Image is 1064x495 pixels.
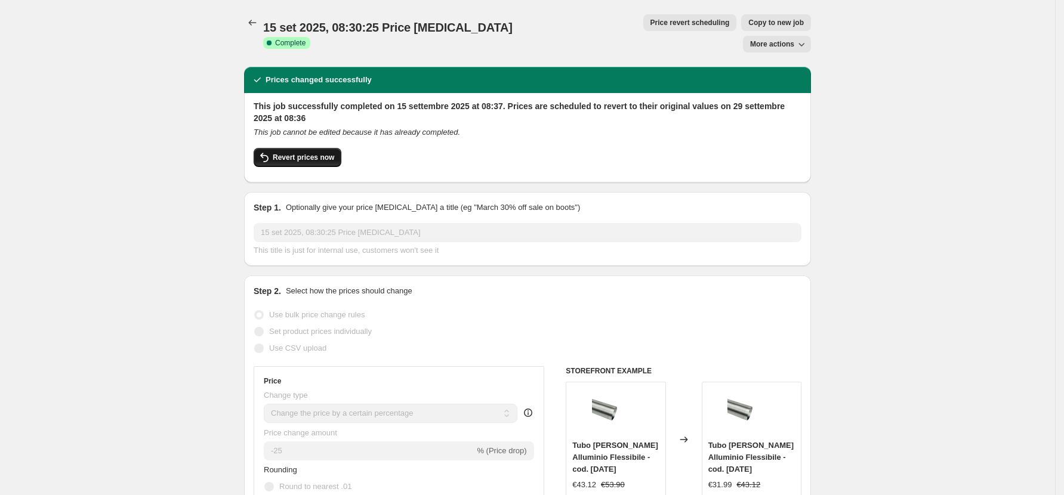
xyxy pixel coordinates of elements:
[522,407,534,419] div: help
[254,285,281,297] h2: Step 2.
[244,14,261,31] button: Price change jobs
[592,388,640,436] img: tubo-rotondo-alluminio-flessibile-l3000-o150-cod-1052ad_80x.png
[477,446,526,455] span: % (Price drop)
[254,223,801,242] input: 30% off holiday sale
[269,310,365,319] span: Use bulk price change rules
[263,21,513,34] span: 15 set 2025, 08:30:25 Price [MEDICAL_DATA]
[264,376,281,386] h3: Price
[650,18,730,27] span: Price revert scheduling
[264,465,297,474] span: Rounding
[254,202,281,214] h2: Step 1.
[708,479,732,491] div: €31.99
[286,285,412,297] p: Select how the prices should change
[264,391,308,400] span: Change type
[269,344,326,352] span: Use CSV upload
[254,246,439,255] span: This title is just for internal use, customers won't see it
[708,441,794,474] span: Tubo [PERSON_NAME] Alluminio Flessibile - cod. [DATE]
[275,38,306,48] span: Complete
[269,327,372,336] span: Set product prices individually
[727,388,775,436] img: tubo-rotondo-alluminio-flessibile-l3000-o150-cod-1052ad_80x.png
[254,148,341,167] button: Revert prices now
[266,74,372,86] h2: Prices changed successfully
[264,441,474,460] input: -15
[736,479,760,491] strike: €43.12
[254,100,801,124] h2: This job successfully completed on 15 settembre 2025 at 08:37. Prices are scheduled to revert to ...
[741,14,811,31] button: Copy to new job
[254,128,460,137] i: This job cannot be edited because it has already completed.
[572,479,596,491] div: €43.12
[264,428,337,437] span: Price change amount
[566,366,801,376] h6: STOREFRONT EXAMPLE
[643,14,737,31] button: Price revert scheduling
[572,441,658,474] span: Tubo [PERSON_NAME] Alluminio Flessibile - cod. [DATE]
[743,36,811,52] button: More actions
[601,479,625,491] strike: €53.90
[279,482,351,491] span: Round to nearest .01
[748,18,804,27] span: Copy to new job
[286,202,580,214] p: Optionally give your price [MEDICAL_DATA] a title (eg "March 30% off sale on boots")
[273,153,334,162] span: Revert prices now
[750,39,794,49] span: More actions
